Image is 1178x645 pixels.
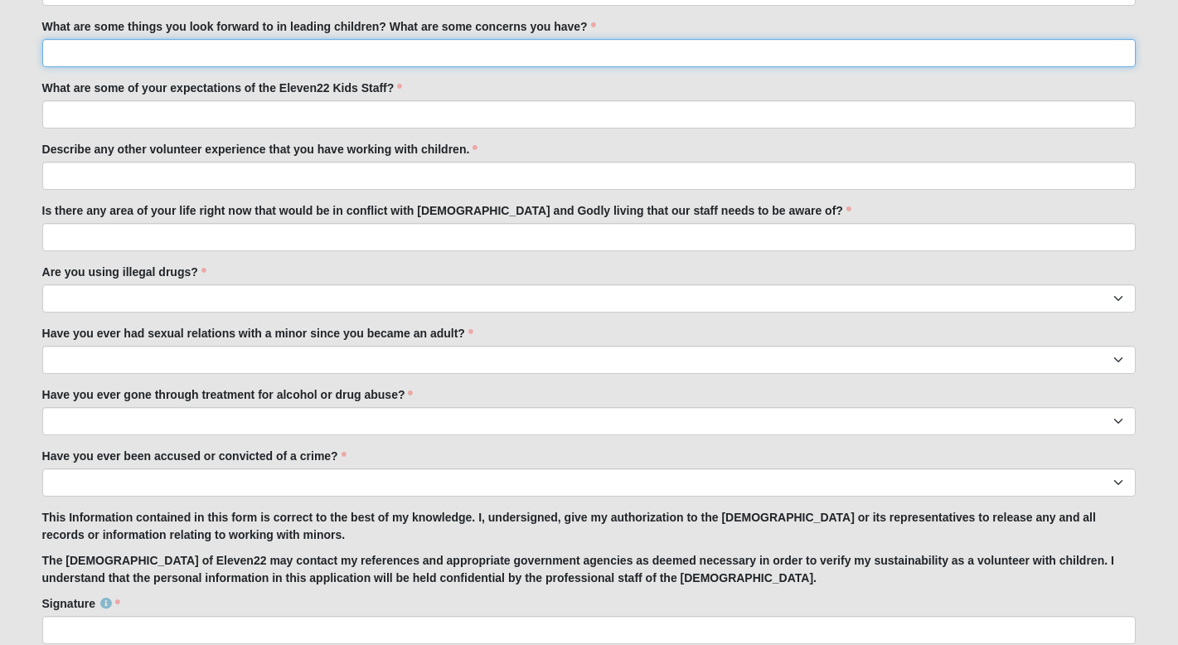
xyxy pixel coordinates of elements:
[42,264,206,280] label: Are you using illegal drugs?
[42,595,121,612] label: Signature
[42,448,347,464] label: Have you ever been accused or convicted of a crime?
[42,202,851,219] label: Is there any area of your life right now that would be in conflict with [DEMOGRAPHIC_DATA] and Go...
[42,18,596,35] label: What are some things you look forward to in leading children? What are some concerns you have?
[42,80,403,96] label: What are some of your expectations of the Eleven22 Kids Staff?
[42,141,478,158] label: Describe any other volunteer experience that you have working with children.
[42,386,414,403] label: Have you ever gone through treatment for alcohol or drug abuse?
[42,554,1114,584] strong: The [DEMOGRAPHIC_DATA] of Eleven22 may contact my references and appropriate government agencies ...
[42,325,473,342] label: Have you ever had sexual relations with a minor since you became an adult?
[42,511,1096,541] strong: This Information contained in this form is correct to the best of my knowledge. I, undersigned, g...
